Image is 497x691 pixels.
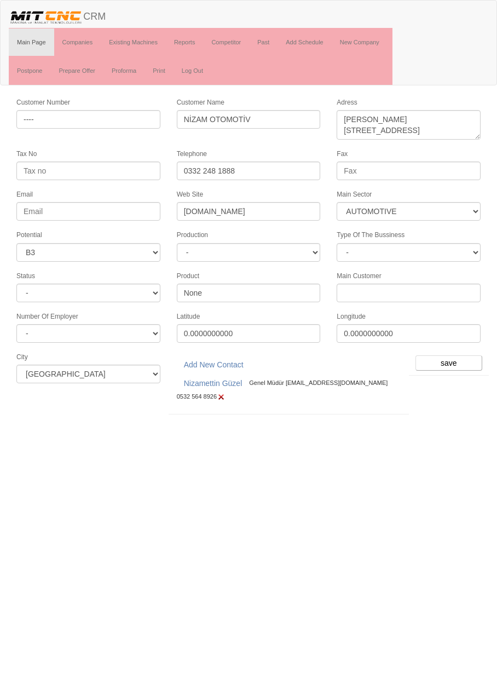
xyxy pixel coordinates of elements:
label: Customer Name [177,98,224,107]
label: Number Of Employer [16,312,78,321]
a: Log Out [174,57,211,84]
img: Edit [217,393,226,401]
a: Proforma [103,57,145,84]
label: Latitude [177,312,200,321]
a: New Company [332,28,388,56]
a: Main Page [9,28,54,56]
input: save [415,355,482,371]
a: Past [249,28,278,56]
label: Web Site [177,190,203,199]
input: Email [16,202,160,221]
label: Main Customer [337,272,381,281]
a: Add New Contact [177,355,251,374]
label: Potential [16,231,42,240]
label: Longitude [337,312,366,321]
a: CRM [1,1,114,28]
a: Competitor [203,28,249,56]
label: Status [16,272,35,281]
input: Telephone [177,162,321,180]
label: Telephone [177,149,207,159]
img: header.png [9,9,83,25]
label: Product [177,272,199,281]
a: Nizamettin Güzel [177,374,250,393]
input: Customer Name [177,110,321,129]
div: Genel Müdür [EMAIL_ADDRESS][DOMAIN_NAME] 0532 564 8926 [177,374,401,401]
label: Production [177,231,208,240]
input: Web site [177,202,321,221]
label: Email [16,190,33,199]
a: Companies [54,28,101,56]
a: Postpone [9,57,50,84]
label: Customer Number [16,98,70,107]
textarea: [PERSON_NAME] [STREET_ADDRESS] [337,110,481,140]
label: Adress [337,98,357,107]
input: Fax [337,162,481,180]
input: Tax no [16,162,160,180]
a: Print [145,57,174,84]
a: Reports [166,28,204,56]
label: Main Sector [337,190,372,199]
label: Tax No [16,149,37,159]
label: City [16,353,28,362]
label: Fax [337,149,348,159]
label: Type Of The Bussiness [337,231,404,240]
a: Prepare Offer [50,57,103,84]
a: Existing Machines [101,28,166,56]
a: Add Schedule [278,28,332,56]
input: Customer No [16,110,160,129]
